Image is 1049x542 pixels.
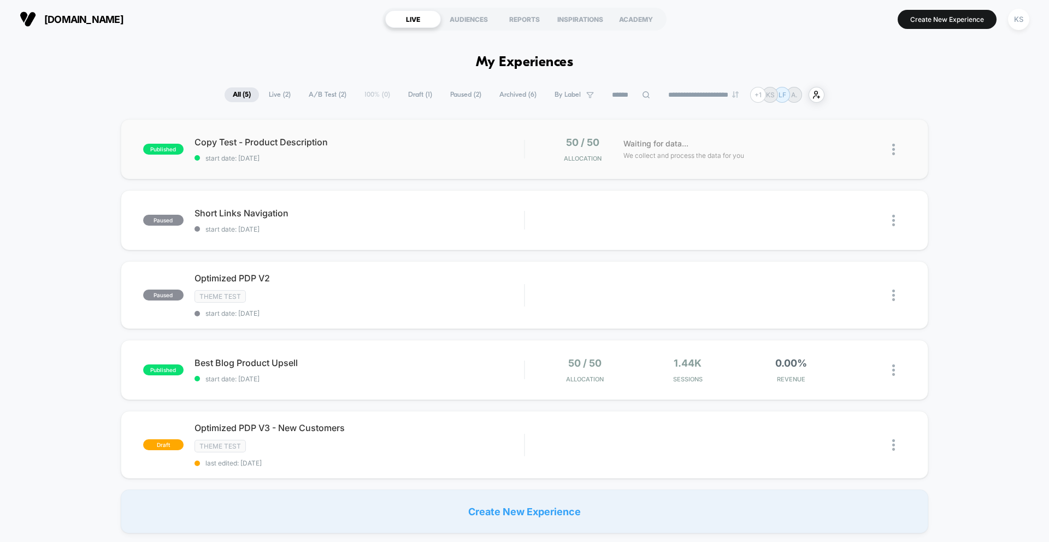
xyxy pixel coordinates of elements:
[195,375,524,383] span: start date: [DATE]
[898,10,997,29] button: Create New Experience
[566,137,599,148] span: 50 / 50
[552,10,608,28] div: INSPIRATIONS
[1008,9,1029,30] div: KS
[195,137,524,148] span: Copy Test - Product Description
[639,375,737,383] span: Sessions
[44,14,123,25] span: [DOMAIN_NAME]
[195,273,524,284] span: Optimized PDP V2
[195,290,246,303] span: Theme Test
[143,364,184,375] span: published
[608,10,664,28] div: ACADEMY
[121,490,928,533] div: Create New Experience
[497,10,552,28] div: REPORTS
[491,87,545,102] span: Archived ( 6 )
[441,10,497,28] div: AUDIENCES
[555,91,581,99] span: By Label
[143,144,184,155] span: published
[195,440,246,452] span: Theme Test
[225,87,259,102] span: All ( 5 )
[195,309,524,317] span: start date: [DATE]
[195,208,524,219] span: Short Links Navigation
[16,10,127,28] button: [DOMAIN_NAME]
[732,91,739,98] img: end
[766,91,775,99] p: KS
[143,215,184,226] span: paused
[623,138,688,150] span: Waiting for data...
[892,144,895,155] img: close
[400,87,440,102] span: Draft ( 1 )
[195,422,524,433] span: Optimized PDP V3 - New Customers
[143,290,184,301] span: paused
[476,55,574,70] h1: My Experiences
[261,87,299,102] span: Live ( 2 )
[566,375,604,383] span: Allocation
[568,357,602,369] span: 50 / 50
[779,91,786,99] p: LF
[892,290,895,301] img: close
[442,87,490,102] span: Paused ( 2 )
[564,155,602,162] span: Allocation
[775,357,807,369] span: 0.00%
[1005,8,1033,31] button: KS
[195,357,524,368] span: Best Blog Product Upsell
[892,439,895,451] img: close
[892,215,895,226] img: close
[892,364,895,376] img: close
[300,87,355,102] span: A/B Test ( 2 )
[674,357,702,369] span: 1.44k
[195,154,524,162] span: start date: [DATE]
[750,87,766,103] div: + 1
[195,225,524,233] span: start date: [DATE]
[20,11,36,27] img: Visually logo
[143,439,184,450] span: draft
[623,150,744,161] span: We collect and process the data for you
[791,91,797,99] p: A.
[742,375,840,383] span: REVENUE
[195,459,524,467] span: last edited: [DATE]
[385,10,441,28] div: LIVE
